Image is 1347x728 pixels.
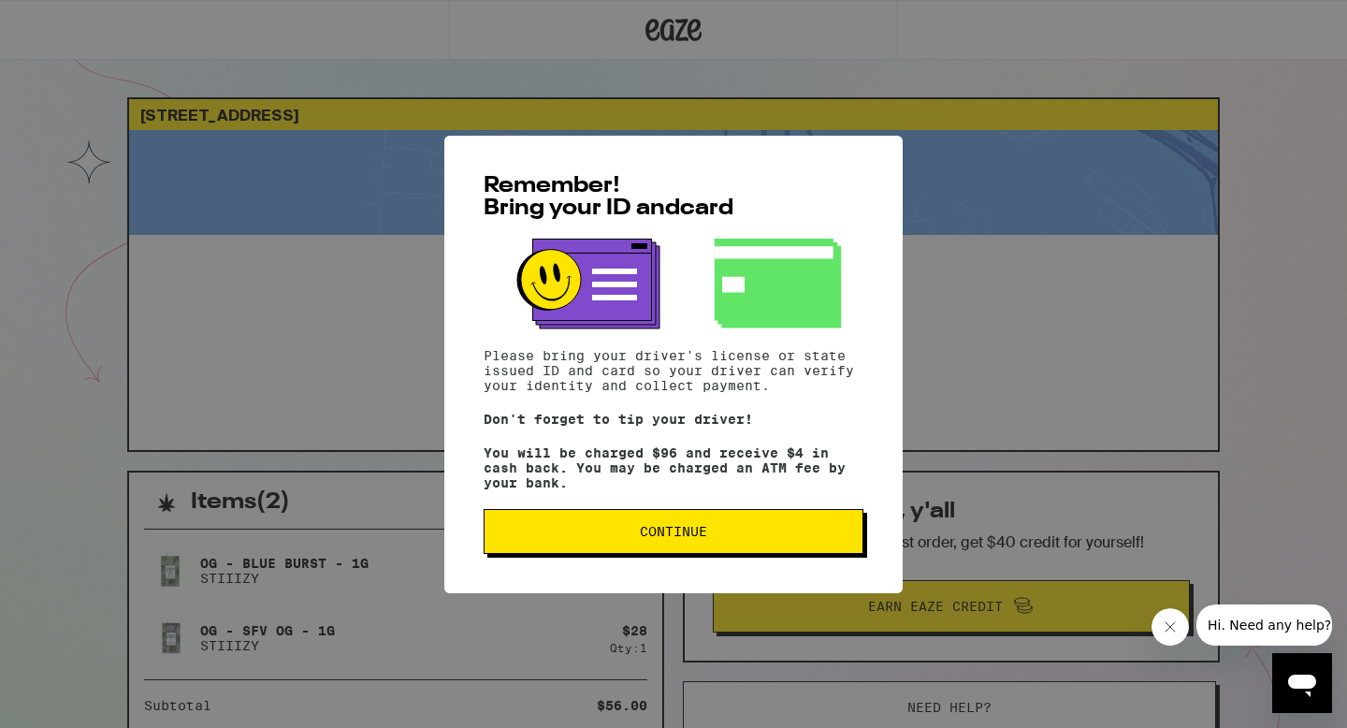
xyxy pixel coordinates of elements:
[1151,608,1189,646] iframe: Close message
[484,412,863,427] p: Don't forget to tip your driver!
[1196,604,1332,646] iframe: Message from company
[484,445,863,490] p: You will be charged $96 and receive $4 in cash back. You may be charged an ATM fee by your bank.
[484,348,863,393] p: Please bring your driver's license or state issued ID and card so your driver can verify your ide...
[484,175,733,220] span: Remember! Bring your ID and card
[640,525,707,538] span: Continue
[484,509,863,554] button: Continue
[1272,653,1332,713] iframe: Button to launch messaging window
